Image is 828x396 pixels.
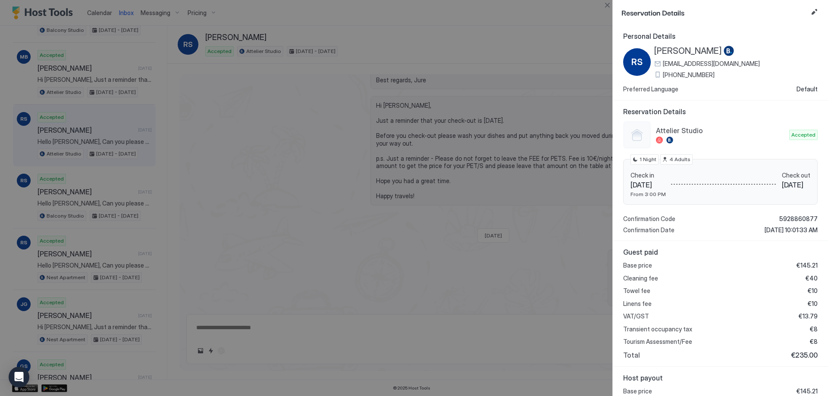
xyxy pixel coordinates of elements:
[791,131,815,139] span: Accepted
[623,262,652,269] span: Base price
[621,7,807,18] span: Reservation Details
[640,156,656,163] span: 1 Night
[623,351,640,359] span: Total
[663,60,760,68] span: [EMAIL_ADDRESS][DOMAIN_NAME]
[799,312,818,320] span: €13.79
[669,156,690,163] span: 4 Adults
[663,71,715,79] span: [PHONE_NUMBER]
[806,274,818,282] span: €40
[623,374,818,382] span: Host payout
[623,226,674,234] span: Confirmation Date
[631,56,643,69] span: RS
[623,32,818,41] span: Personal Details
[797,262,818,269] span: €145.21
[782,181,810,189] span: [DATE]
[656,126,786,135] span: Attelier Studio
[782,171,810,179] span: Check out
[630,171,666,179] span: Check in
[623,274,658,282] span: Cleaning fee
[623,215,675,223] span: Confirmation Code
[654,46,722,56] span: [PERSON_NAME]
[623,338,692,346] span: Tourism Assessment/Fee
[623,387,652,395] span: Base price
[623,287,650,295] span: Towel fee
[797,85,818,93] span: Default
[623,300,652,308] span: Linens fee
[765,226,818,234] span: [DATE] 10:01:33 AM
[779,215,818,223] span: 5928860877
[810,325,818,333] span: €8
[808,300,818,308] span: €10
[623,248,818,256] span: Guest paid
[808,287,818,295] span: €10
[9,367,29,387] div: Open Intercom Messenger
[623,85,678,93] span: Preferred Language
[630,181,666,189] span: [DATE]
[809,7,819,17] button: Edit reservation
[623,107,818,116] span: Reservation Details
[630,191,666,197] span: From 3:00 PM
[791,351,818,359] span: €235.00
[623,312,649,320] span: VAT/GST
[623,325,692,333] span: Transient occupancy tax
[797,387,818,395] span: €145.21
[810,338,818,346] span: €8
